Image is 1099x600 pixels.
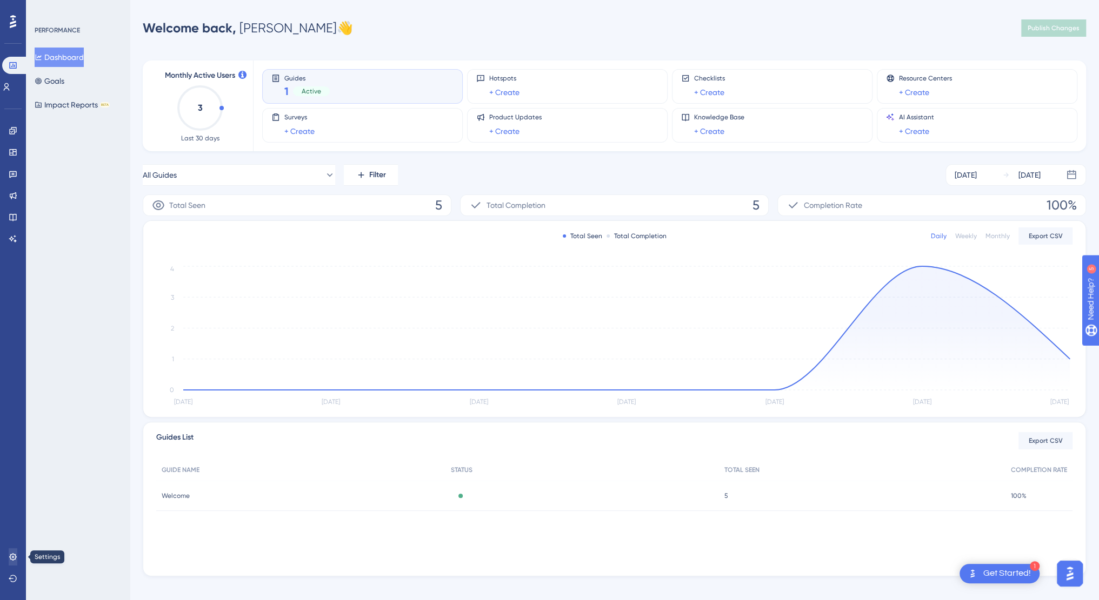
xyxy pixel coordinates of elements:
span: Completion Rate [804,199,862,212]
button: Impact ReportsBETA [35,95,110,114]
span: TOTAL SEEN [724,466,760,474]
a: + Create [489,86,519,99]
button: Export CSV [1018,432,1073,449]
div: PERFORMANCE [35,26,80,35]
img: launcher-image-alternative-text [966,567,979,580]
a: + Create [694,86,724,99]
button: All Guides [143,164,335,186]
button: Goals [35,71,64,91]
tspan: 2 [171,325,174,332]
div: Weekly [955,232,977,240]
span: Publish Changes [1028,24,1080,32]
span: Guides [284,74,330,82]
div: Total Completion [607,232,667,240]
button: Dashboard [35,48,84,67]
tspan: [DATE] [322,398,340,406]
div: [DATE] [955,168,977,181]
span: Export CSV [1029,232,1063,240]
span: 5 [752,197,760,214]
button: Publish Changes [1021,19,1086,37]
span: STATUS [451,466,472,474]
tspan: 4 [170,265,174,273]
span: Resource Centers [899,74,952,83]
tspan: [DATE] [1050,398,1068,406]
div: 5 [75,5,78,14]
div: 1 [1030,561,1040,571]
span: 1 [284,84,289,99]
span: 5 [724,491,728,500]
div: Daily [931,232,947,240]
tspan: [DATE] [913,398,931,406]
tspan: 1 [172,355,174,363]
span: Need Help? [25,3,68,16]
text: 3 [198,103,203,113]
a: + Create [899,86,929,99]
span: Checklists [694,74,725,83]
span: COMPLETION RATE [1011,466,1067,474]
iframe: UserGuiding AI Assistant Launcher [1054,557,1086,590]
span: 100% [1011,491,1027,500]
span: GUIDE NAME [162,466,199,474]
tspan: [DATE] [174,398,192,406]
span: Monthly Active Users [165,69,235,82]
span: Last 30 days [181,134,219,143]
button: Export CSV [1018,227,1073,245]
span: Welcome [162,491,190,500]
button: Filter [344,164,398,186]
span: Welcome back, [143,20,236,36]
div: Open Get Started! checklist, remaining modules: 1 [960,564,1040,583]
span: Export CSV [1029,436,1063,445]
span: Hotspots [489,74,519,83]
a: + Create [694,125,724,138]
tspan: [DATE] [765,398,783,406]
span: 5 [435,197,442,214]
span: Guides List [156,431,194,450]
span: All Guides [143,168,177,181]
span: Surveys [284,113,315,122]
a: + Create [899,125,929,138]
tspan: 0 [170,386,174,394]
a: + Create [489,125,519,138]
div: Total Seen [563,232,602,240]
div: [PERSON_NAME] 👋 [143,19,353,37]
div: Get Started! [983,568,1031,579]
span: AI Assistant [899,113,934,122]
span: Product Updates [489,113,542,122]
span: Filter [369,168,386,181]
span: Total Completion [487,199,545,212]
span: Total Seen [169,199,205,212]
span: 100% [1047,197,1077,214]
tspan: 3 [171,294,174,301]
a: + Create [284,125,315,138]
tspan: [DATE] [470,398,488,406]
span: Active [302,87,321,96]
div: [DATE] [1018,168,1041,181]
tspan: [DATE] [617,398,636,406]
span: Knowledge Base [694,113,744,122]
div: Monthly [985,232,1010,240]
div: BETA [100,102,110,107]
